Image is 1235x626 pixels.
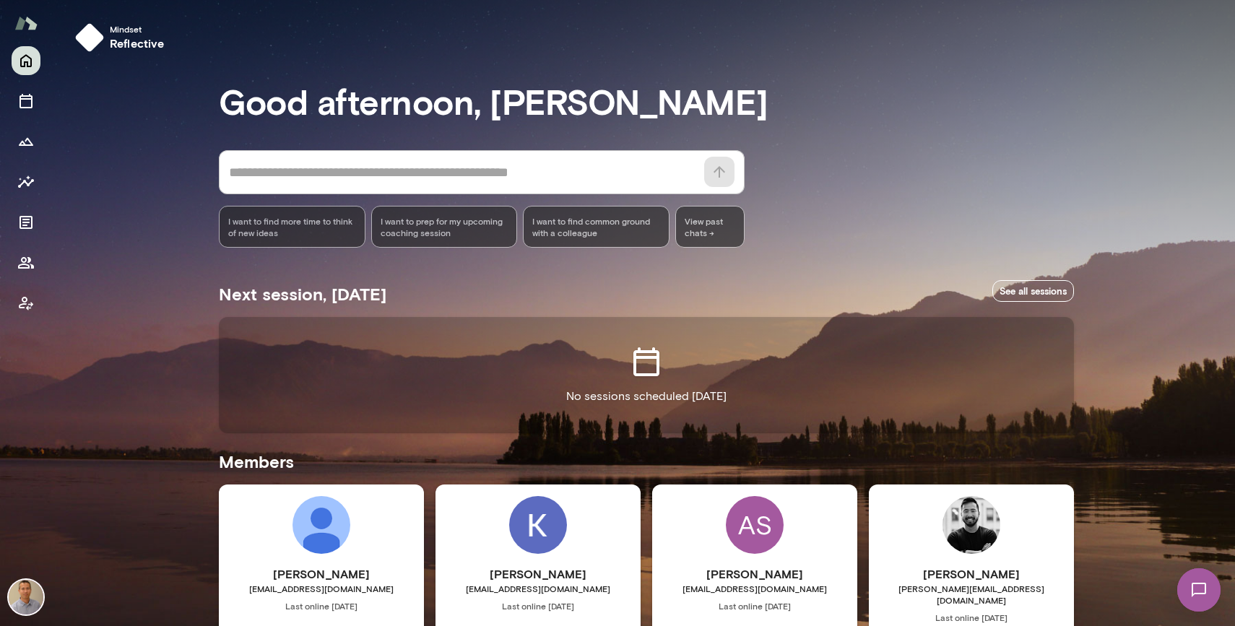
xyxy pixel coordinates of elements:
[435,583,641,594] span: [EMAIL_ADDRESS][DOMAIN_NAME]
[869,612,1074,623] span: Last online [DATE]
[12,248,40,277] button: Members
[110,35,165,52] h6: reflective
[219,583,424,594] span: [EMAIL_ADDRESS][DOMAIN_NAME]
[110,23,165,35] span: Mindset
[69,17,176,58] button: Mindsetreflective
[942,496,1000,554] img: Chris Lysiuk
[435,565,641,583] h6: [PERSON_NAME]
[435,600,641,612] span: Last online [DATE]
[371,206,518,248] div: I want to prep for my upcoming coaching session
[12,208,40,237] button: Documents
[381,215,508,238] span: I want to prep for my upcoming coaching session
[532,215,660,238] span: I want to find common ground with a colleague
[509,496,567,554] img: Kevin Rippon
[292,496,350,554] img: Lauren Blake
[75,23,104,52] img: mindset
[228,215,356,238] span: I want to find more time to think of new ideas
[652,600,857,612] span: Last online [DATE]
[566,388,727,405] p: No sessions scheduled [DATE]
[219,206,365,248] div: I want to find more time to think of new ideas
[652,583,857,594] span: [EMAIL_ADDRESS][DOMAIN_NAME]
[523,206,669,248] div: I want to find common ground with a colleague
[12,87,40,116] button: Sessions
[12,46,40,75] button: Home
[219,81,1074,121] h3: Good afternoon, [PERSON_NAME]
[869,565,1074,583] h6: [PERSON_NAME]
[12,168,40,196] button: Insights
[9,580,43,614] img: Kevin Au
[675,206,745,248] span: View past chats ->
[652,565,857,583] h6: [PERSON_NAME]
[12,289,40,318] button: Client app
[14,9,38,37] img: Mento
[869,583,1074,606] span: [PERSON_NAME][EMAIL_ADDRESS][DOMAIN_NAME]
[219,565,424,583] h6: [PERSON_NAME]
[219,282,386,305] h5: Next session, [DATE]
[726,496,784,554] div: AS
[219,450,1074,473] h5: Members
[219,600,424,612] span: Last online [DATE]
[992,280,1074,303] a: See all sessions
[12,127,40,156] button: Growth Plan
